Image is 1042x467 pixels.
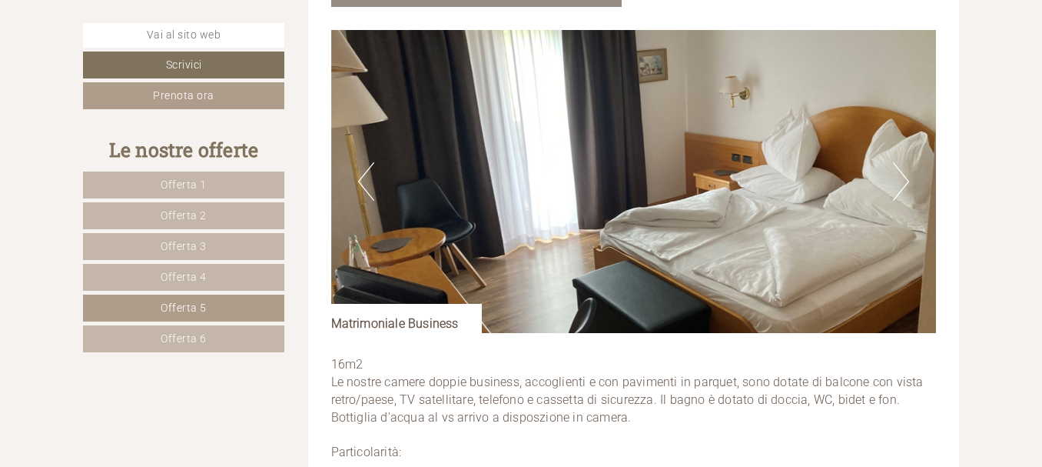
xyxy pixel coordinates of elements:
[83,82,284,109] a: Prenota ora
[24,45,237,58] div: Hotel Simpaty
[161,209,207,222] span: Offerta 2
[24,75,237,86] small: 21:06
[161,302,207,314] span: Offerta 5
[83,23,284,48] a: Vai al sito web
[893,162,909,201] button: Next
[83,52,284,78] a: Scrivici
[331,304,482,333] div: Matrimoniale Business
[12,42,245,89] div: Buon giorno, come possiamo aiutarla?
[533,405,606,432] button: Invia
[161,271,207,283] span: Offerta 4
[83,136,284,164] div: Le nostre offerte
[161,178,207,191] span: Offerta 1
[358,162,374,201] button: Previous
[161,332,207,345] span: Offerta 6
[331,30,937,333] img: image
[161,240,207,252] span: Offerta 3
[275,12,330,38] div: [DATE]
